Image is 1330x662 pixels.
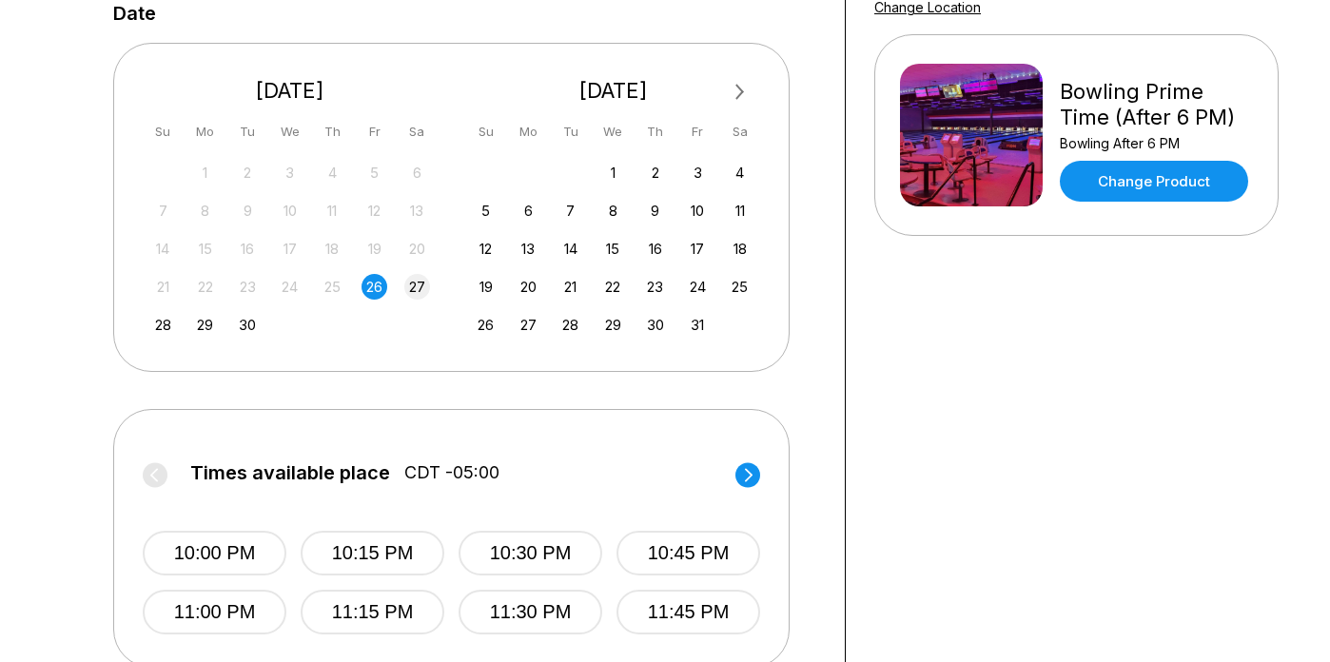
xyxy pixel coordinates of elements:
[320,236,345,262] div: Not available Thursday, September 18th, 2025
[473,198,499,224] div: Choose Sunday, October 5th, 2025
[642,236,668,262] div: Choose Thursday, October 16th, 2025
[727,236,753,262] div: Choose Saturday, October 18th, 2025
[404,462,499,483] span: CDT -05:00
[642,160,668,185] div: Choose Thursday, October 2nd, 2025
[557,236,583,262] div: Choose Tuesday, October 14th, 2025
[685,274,711,300] div: Choose Friday, October 24th, 2025
[404,274,430,300] div: Choose Saturday, September 27th, 2025
[516,198,541,224] div: Choose Monday, October 6th, 2025
[404,160,430,185] div: Not available Saturday, September 6th, 2025
[143,531,286,575] button: 10:00 PM
[113,3,156,24] label: Date
[600,312,626,338] div: Choose Wednesday, October 29th, 2025
[516,236,541,262] div: Choose Monday, October 13th, 2025
[320,274,345,300] div: Not available Thursday, September 25th, 2025
[516,312,541,338] div: Choose Monday, October 27th, 2025
[192,274,218,300] div: Not available Monday, September 22nd, 2025
[277,198,303,224] div: Not available Wednesday, September 10th, 2025
[404,236,430,262] div: Not available Saturday, September 20th, 2025
[459,590,602,634] button: 11:30 PM
[235,312,261,338] div: Choose Tuesday, September 30th, 2025
[235,119,261,145] div: Tu
[150,119,176,145] div: Su
[616,590,760,634] button: 11:45 PM
[685,160,711,185] div: Choose Friday, October 3rd, 2025
[150,236,176,262] div: Not available Sunday, September 14th, 2025
[362,236,387,262] div: Not available Friday, September 19th, 2025
[557,274,583,300] div: Choose Tuesday, October 21st, 2025
[600,160,626,185] div: Choose Wednesday, October 1st, 2025
[600,198,626,224] div: Choose Wednesday, October 8th, 2025
[277,160,303,185] div: Not available Wednesday, September 3rd, 2025
[642,274,668,300] div: Choose Thursday, October 23rd, 2025
[727,160,753,185] div: Choose Saturday, October 4th, 2025
[900,64,1043,206] img: Bowling Prime Time (After 6 PM)
[192,160,218,185] div: Not available Monday, September 1st, 2025
[473,119,499,145] div: Su
[557,119,583,145] div: Tu
[685,119,711,145] div: Fr
[190,462,390,483] span: Times available place
[362,119,387,145] div: Fr
[473,236,499,262] div: Choose Sunday, October 12th, 2025
[277,236,303,262] div: Not available Wednesday, September 17th, 2025
[685,236,711,262] div: Choose Friday, October 17th, 2025
[192,198,218,224] div: Not available Monday, September 8th, 2025
[1060,79,1253,130] div: Bowling Prime Time (After 6 PM)
[235,236,261,262] div: Not available Tuesday, September 16th, 2025
[362,274,387,300] div: Choose Friday, September 26th, 2025
[466,78,761,104] div: [DATE]
[301,531,444,575] button: 10:15 PM
[320,198,345,224] div: Not available Thursday, September 11th, 2025
[685,312,711,338] div: Choose Friday, October 31st, 2025
[727,274,753,300] div: Choose Saturday, October 25th, 2025
[642,312,668,338] div: Choose Thursday, October 30th, 2025
[143,78,438,104] div: [DATE]
[471,158,756,338] div: month 2025-10
[459,531,602,575] button: 10:30 PM
[1060,161,1248,202] a: Change Product
[320,119,345,145] div: Th
[473,274,499,300] div: Choose Sunday, October 19th, 2025
[192,236,218,262] div: Not available Monday, September 15th, 2025
[685,198,711,224] div: Choose Friday, October 10th, 2025
[557,312,583,338] div: Choose Tuesday, October 28th, 2025
[557,198,583,224] div: Choose Tuesday, October 7th, 2025
[192,312,218,338] div: Choose Monday, September 29th, 2025
[301,590,444,634] button: 11:15 PM
[404,198,430,224] div: Not available Saturday, September 13th, 2025
[642,198,668,224] div: Choose Thursday, October 9th, 2025
[143,590,286,634] button: 11:00 PM
[600,274,626,300] div: Choose Wednesday, October 22nd, 2025
[473,312,499,338] div: Choose Sunday, October 26th, 2025
[1060,135,1253,151] div: Bowling After 6 PM
[362,198,387,224] div: Not available Friday, September 12th, 2025
[150,274,176,300] div: Not available Sunday, September 21st, 2025
[150,312,176,338] div: Choose Sunday, September 28th, 2025
[362,160,387,185] div: Not available Friday, September 5th, 2025
[725,77,755,107] button: Next Month
[320,160,345,185] div: Not available Thursday, September 4th, 2025
[516,274,541,300] div: Choose Monday, October 20th, 2025
[600,119,626,145] div: We
[147,158,433,338] div: month 2025-09
[727,119,753,145] div: Sa
[516,119,541,145] div: Mo
[404,119,430,145] div: Sa
[235,198,261,224] div: Not available Tuesday, September 9th, 2025
[642,119,668,145] div: Th
[727,198,753,224] div: Choose Saturday, October 11th, 2025
[235,160,261,185] div: Not available Tuesday, September 2nd, 2025
[235,274,261,300] div: Not available Tuesday, September 23rd, 2025
[600,236,626,262] div: Choose Wednesday, October 15th, 2025
[277,274,303,300] div: Not available Wednesday, September 24th, 2025
[192,119,218,145] div: Mo
[616,531,760,575] button: 10:45 PM
[150,198,176,224] div: Not available Sunday, September 7th, 2025
[277,119,303,145] div: We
